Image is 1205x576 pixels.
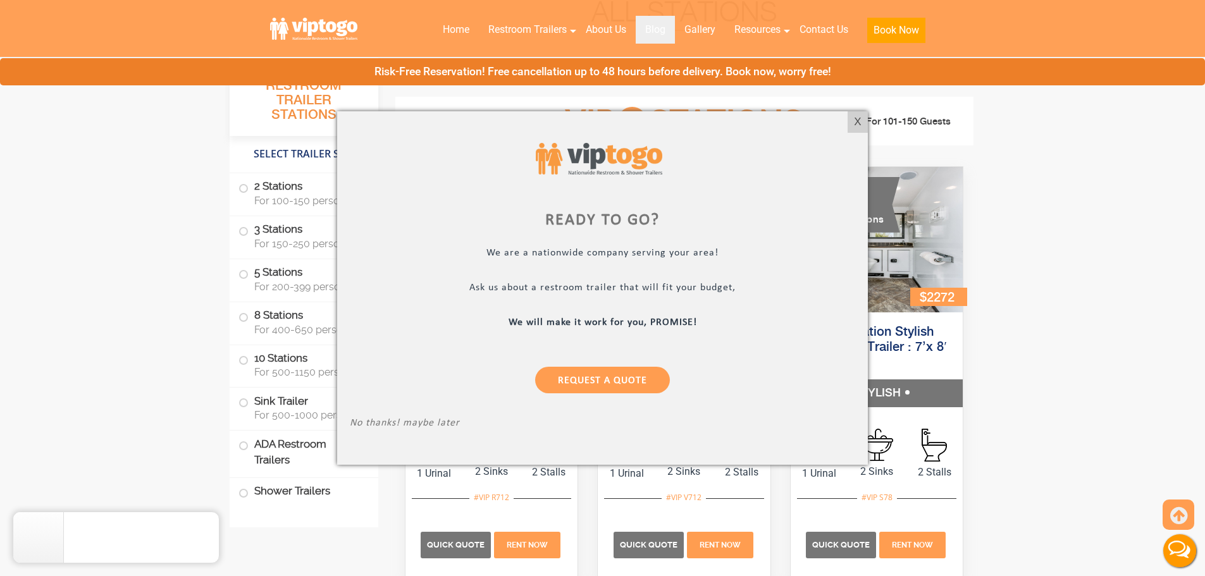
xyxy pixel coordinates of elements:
[350,282,855,297] p: Ask us about a restroom trailer that will fit your budget,
[350,417,855,432] p: No thanks! maybe later
[1154,525,1205,576] button: Live Chat
[350,247,855,262] p: We are a nationwide company serving your area!
[350,213,855,228] div: Ready to go?
[535,367,670,393] a: Request a Quote
[509,317,697,328] b: We will make it work for you, PROMISE!
[536,143,662,175] img: viptogo logo
[848,111,867,133] div: X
